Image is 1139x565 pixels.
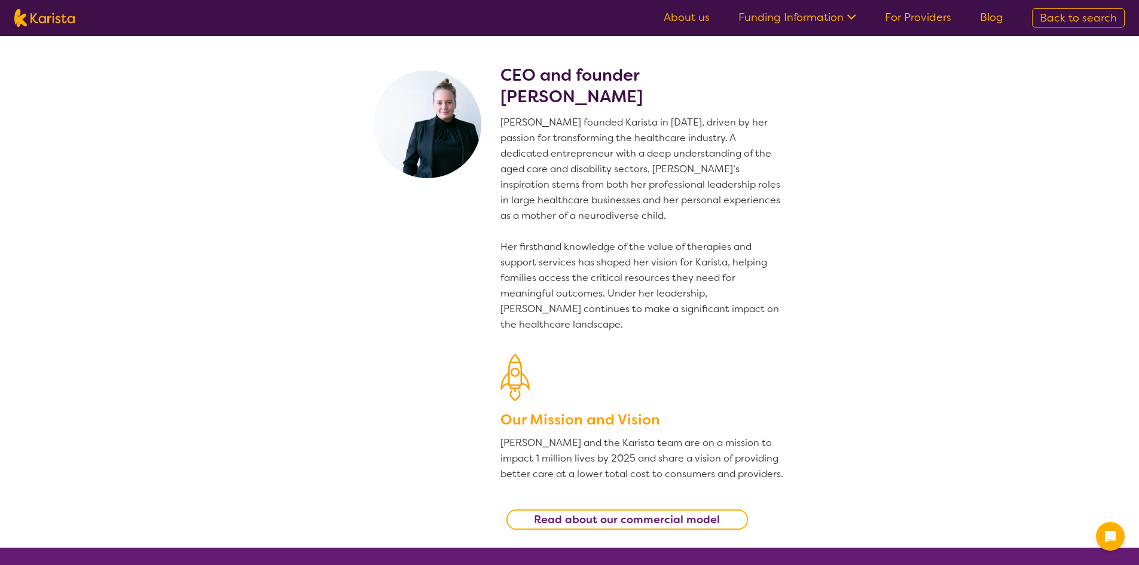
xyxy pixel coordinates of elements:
h3: Our Mission and Vision [500,409,785,430]
a: For Providers [885,10,951,25]
img: Our Mission [500,354,530,401]
b: Read about our commercial model [534,512,720,527]
a: Blog [980,10,1003,25]
a: Funding Information [738,10,856,25]
a: Back to search [1032,8,1125,28]
p: [PERSON_NAME] and the Karista team are on a mission to impact 1 million lives by 2025 and share a... [500,435,785,482]
h2: CEO and founder [PERSON_NAME] [500,65,785,108]
p: [PERSON_NAME] founded Karista in [DATE], driven by her passion for transforming the healthcare in... [500,115,785,332]
a: About us [664,10,710,25]
img: Karista logo [14,9,75,27]
span: Back to search [1040,11,1117,25]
